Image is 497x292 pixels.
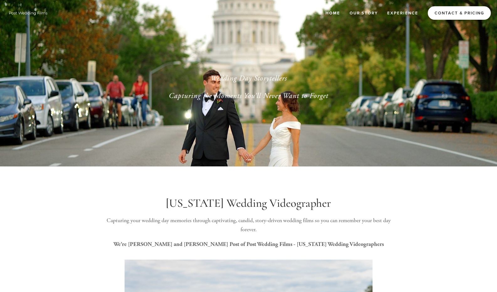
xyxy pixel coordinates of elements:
[321,8,344,18] a: Home
[99,216,399,234] p: Capturing your wedding day memories through captivating, candid, story-driven wedding films so yo...
[99,196,399,210] h1: [US_STATE] Wedding Videographer
[6,8,50,18] img: Wisconsin Wedding Videographer
[109,90,389,102] p: Capturing the Moments You’ll Never Want to Forget
[383,8,422,18] a: Experience
[114,241,384,248] strong: We’re [PERSON_NAME] and [PERSON_NAME] Post of Post Wedding Films - [US_STATE] Wedding Videographers
[346,8,382,18] a: Our Story
[109,73,389,84] p: Wedding Day Storytellers
[428,6,491,20] a: Contact & Pricing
